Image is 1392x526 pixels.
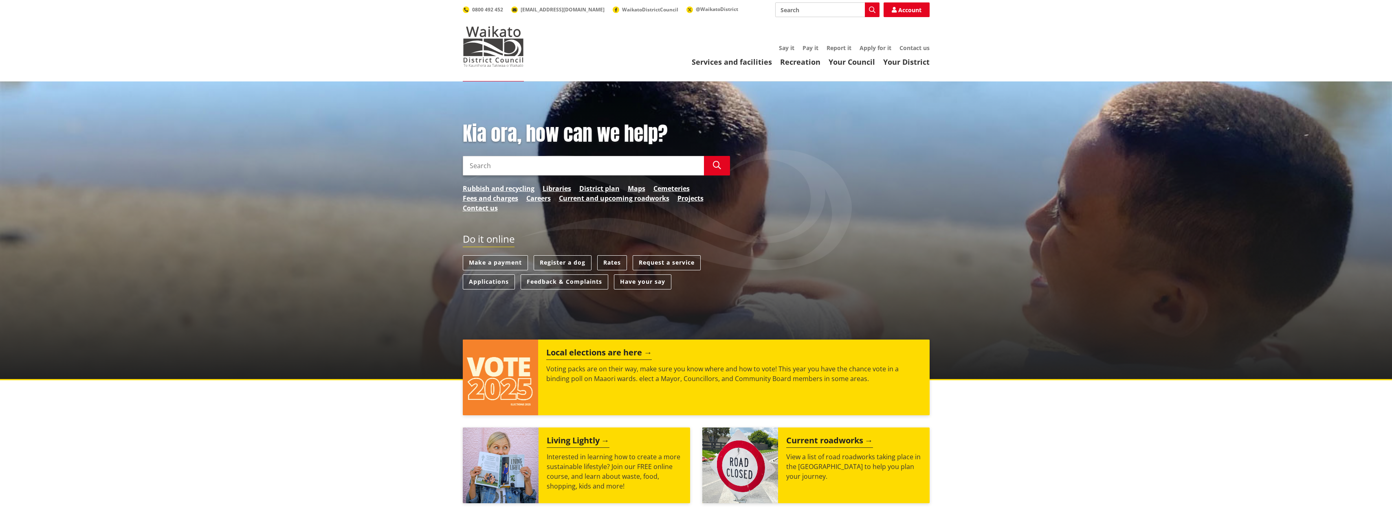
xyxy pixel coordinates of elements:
a: [EMAIL_ADDRESS][DOMAIN_NAME] [511,6,605,13]
a: Report it [827,44,851,52]
a: Apply for it [860,44,891,52]
a: Cemeteries [653,184,690,193]
input: Search input [775,2,880,17]
a: Contact us [463,203,498,213]
p: Voting packs are on their way, make sure you know where and how to vote! This year you have the c... [546,364,921,384]
a: Recreation [780,57,820,67]
a: Projects [677,193,704,203]
a: Your Council [829,57,875,67]
h2: Current roadworks [786,436,873,448]
h2: Living Lightly [547,436,609,448]
a: Make a payment [463,255,528,270]
a: Local elections are here Voting packs are on their way, make sure you know where and how to vote!... [463,340,930,415]
p: Interested in learning how to create a more sustainable lifestyle? Join our FREE online course, a... [547,452,682,491]
h1: Kia ora, how can we help? [463,122,730,146]
a: Feedback & Complaints [521,274,608,289]
a: @WaikatoDistrict [686,6,738,13]
a: Have your say [614,274,671,289]
a: Careers [526,193,551,203]
a: Rubbish and recycling [463,184,534,193]
a: Living Lightly Interested in learning how to create a more sustainable lifestyle? Join our FREE o... [463,427,690,503]
p: View a list of road roadworks taking place in the [GEOGRAPHIC_DATA] to help you plan your journey. [786,452,921,481]
img: Mainstream Green Workshop Series [463,427,539,503]
a: Libraries [543,184,571,193]
a: Maps [628,184,645,193]
img: Waikato District Council - Te Kaunihera aa Takiwaa o Waikato [463,26,524,67]
a: Request a service [633,255,701,270]
span: @WaikatoDistrict [696,6,738,13]
a: District plan [579,184,620,193]
a: Applications [463,274,515,289]
a: WaikatoDistrictCouncil [613,6,678,13]
img: Road closed sign [702,427,778,503]
a: Rates [597,255,627,270]
h2: Do it online [463,233,515,248]
span: 0800 492 452 [472,6,503,13]
a: Pay it [803,44,818,52]
a: Register a dog [534,255,592,270]
a: Fees and charges [463,193,518,203]
a: Current roadworks View a list of road roadworks taking place in the [GEOGRAPHIC_DATA] to help you... [702,427,930,503]
a: Say it [779,44,794,52]
span: WaikatoDistrictCouncil [622,6,678,13]
a: Services and facilities [692,57,772,67]
h2: Local elections are here [546,348,652,360]
a: Contact us [899,44,930,52]
a: Account [884,2,930,17]
a: Current and upcoming roadworks [559,193,669,203]
img: Vote 2025 [463,340,539,415]
a: Your District [883,57,930,67]
a: 0800 492 452 [463,6,503,13]
span: [EMAIL_ADDRESS][DOMAIN_NAME] [521,6,605,13]
input: Search input [463,156,704,175]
